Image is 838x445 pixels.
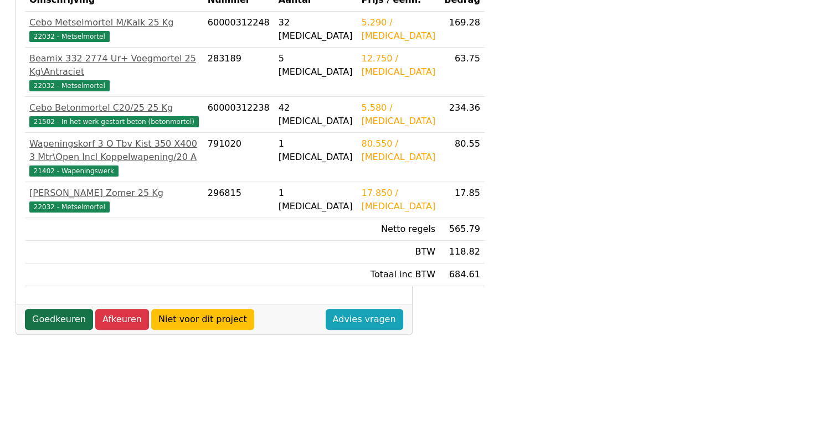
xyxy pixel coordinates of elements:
[29,80,110,91] span: 22032 - Metselmortel
[326,309,403,330] a: Advies vragen
[279,187,353,213] div: 1 [MEDICAL_DATA]
[203,48,274,97] td: 283189
[203,97,274,133] td: 60000312238
[357,241,440,263] td: BTW
[357,218,440,241] td: Netto regels
[440,182,485,218] td: 17.85
[151,309,254,330] a: Niet voor dit project
[29,137,199,177] a: Wapeningskorf 3 O Tbv Kist 350 X400 3 Mtr\Open Incl Koppelwapening/20 A21402 - Wapeningswerk
[203,182,274,218] td: 296815
[25,309,93,330] a: Goedkeuren
[29,16,199,43] a: Cebo Metselmortel M/Kalk 25 Kg22032 - Metselmortel
[29,16,199,29] div: Cebo Metselmortel M/Kalk 25 Kg
[440,48,485,97] td: 63.75
[29,137,199,164] div: Wapeningskorf 3 O Tbv Kist 350 X400 3 Mtr\Open Incl Koppelwapening/20 A
[440,263,485,286] td: 684.61
[29,187,199,213] a: [PERSON_NAME] Zomer 25 Kg22032 - Metselmortel
[95,309,149,330] a: Afkeuren
[357,263,440,286] td: Totaal inc BTW
[29,116,199,127] span: 21502 - In het werk gestort beton (betonmortel)
[440,133,485,182] td: 80.55
[361,101,435,128] div: 5.580 / [MEDICAL_DATA]
[203,12,274,48] td: 60000312248
[29,31,110,42] span: 22032 - Metselmortel
[361,137,435,164] div: 80.550 / [MEDICAL_DATA]
[203,133,274,182] td: 791020
[29,187,199,200] div: [PERSON_NAME] Zomer 25 Kg
[279,101,353,128] div: 42 [MEDICAL_DATA]
[279,52,353,79] div: 5 [MEDICAL_DATA]
[440,218,485,241] td: 565.79
[29,52,199,79] div: Beamix 332 2774 Ur+ Voegmortel 25 Kg\Antraciet
[29,52,199,92] a: Beamix 332 2774 Ur+ Voegmortel 25 Kg\Antraciet22032 - Metselmortel
[361,16,435,43] div: 5.290 / [MEDICAL_DATA]
[29,101,199,115] div: Cebo Betonmortel C20/25 25 Kg
[440,97,485,133] td: 234.36
[29,165,119,177] span: 21402 - Wapeningswerk
[279,137,353,164] div: 1 [MEDICAL_DATA]
[440,241,485,263] td: 118.82
[29,201,110,213] span: 22032 - Metselmortel
[361,187,435,213] div: 17.850 / [MEDICAL_DATA]
[361,52,435,79] div: 12.750 / [MEDICAL_DATA]
[440,12,485,48] td: 169.28
[279,16,353,43] div: 32 [MEDICAL_DATA]
[29,101,199,128] a: Cebo Betonmortel C20/25 25 Kg21502 - In het werk gestort beton (betonmortel)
